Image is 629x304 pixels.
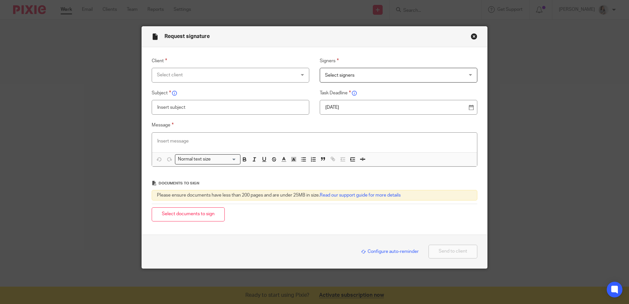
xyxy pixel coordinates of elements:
[320,193,401,198] a: Read our support guide for more details
[213,156,237,163] input: Search for option
[152,207,225,221] button: Select documents to sign
[320,91,351,95] span: Task Deadline
[325,104,467,111] p: [DATE]
[361,249,419,254] span: Configure auto-reminder
[152,57,309,65] label: Client
[471,33,477,40] button: Close modal
[429,245,477,259] button: Send to client
[157,68,279,82] div: Select client
[164,34,210,39] span: Request signature
[152,190,477,200] div: Please ensure documents have less than 200 pages and are under 25MB in size.
[177,156,212,163] span: Normal text size
[175,154,240,164] div: Search for option
[152,121,477,129] label: Message
[159,181,199,185] span: Documents to sign
[152,91,171,95] span: Subject
[152,100,309,115] input: Insert subject
[320,57,477,65] label: Signers
[325,73,354,78] span: Select signers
